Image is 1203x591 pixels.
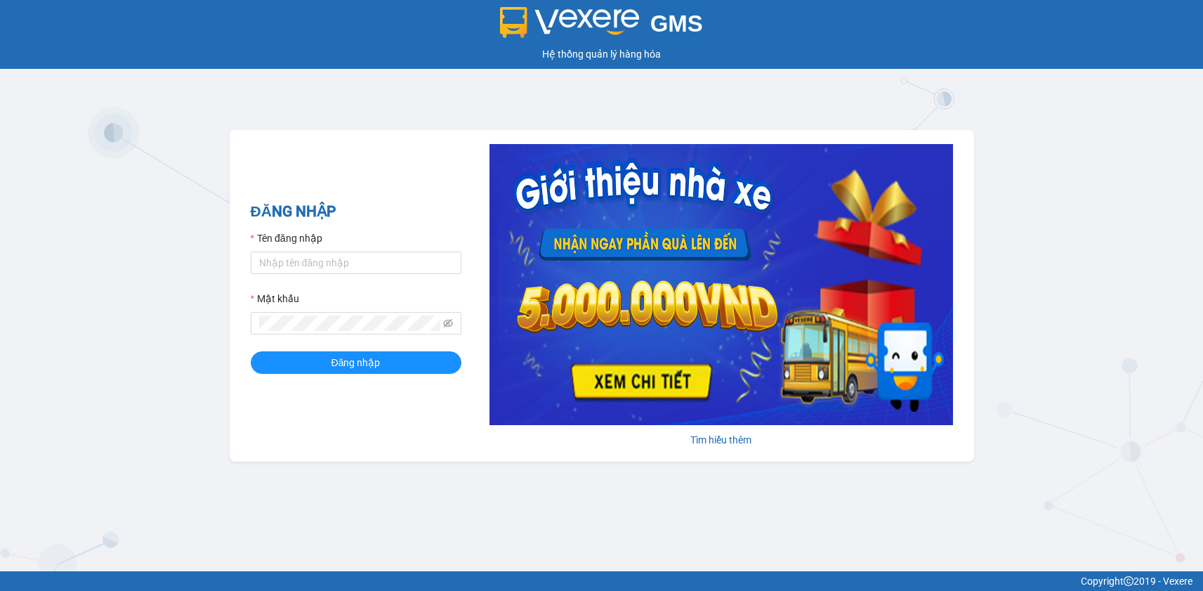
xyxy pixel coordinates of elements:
[331,355,381,370] span: Đăng nhập
[259,316,440,331] input: Mật khẩu
[251,200,461,223] h2: ĐĂNG NHẬP
[251,252,461,274] input: Tên đăng nhập
[11,573,1192,589] div: Copyright 2019 - Vexere
[4,46,1199,62] div: Hệ thống quản lý hàng hóa
[443,318,453,328] span: eye-invisible
[251,351,461,374] button: Đăng nhập
[251,230,322,246] label: Tên đăng nhập
[489,432,953,448] div: Tìm hiểu thêm
[500,7,639,38] img: logo 2
[251,291,299,306] label: Mật khẩu
[650,11,703,37] span: GMS
[500,21,703,32] a: GMS
[1124,576,1133,586] span: copyright
[489,144,953,425] img: banner-0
